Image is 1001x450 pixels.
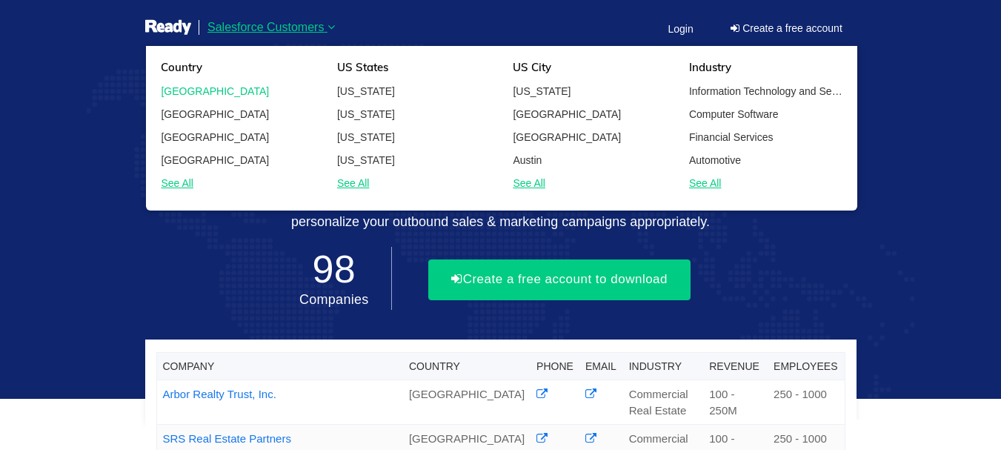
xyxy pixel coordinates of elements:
span: Salesforce Customers [207,21,324,33]
th: Phone [531,353,579,380]
span: 98 [299,248,369,291]
td: [GEOGRAPHIC_DATA] [403,380,531,425]
button: Create a free account to download [428,259,691,300]
td: 100 - 250M [703,380,768,425]
th: Email [579,353,623,380]
p: We track millions of companies and discovery websites using Salesforce based on our application s... [145,170,857,232]
a: Create a free account [720,16,853,40]
td: Commercial Real Estate [623,380,704,425]
img: logo [145,19,192,37]
a: Arbor Realty Trust, Inc. [163,388,276,400]
span: Login [668,23,693,35]
a: SRS Real Estate Partners [163,432,291,445]
td: 250 - 1000 [768,380,845,425]
th: Company [156,353,403,380]
th: Revenue [703,353,768,380]
h1: Salesforce Customers in Commercial Real Estate [145,81,857,159]
a: Salesforce Customers [199,7,344,47]
th: Industry [623,353,704,380]
span: Companies [299,292,369,307]
th: Country [403,353,531,380]
th: Employees [768,353,845,380]
a: Login [659,10,702,47]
